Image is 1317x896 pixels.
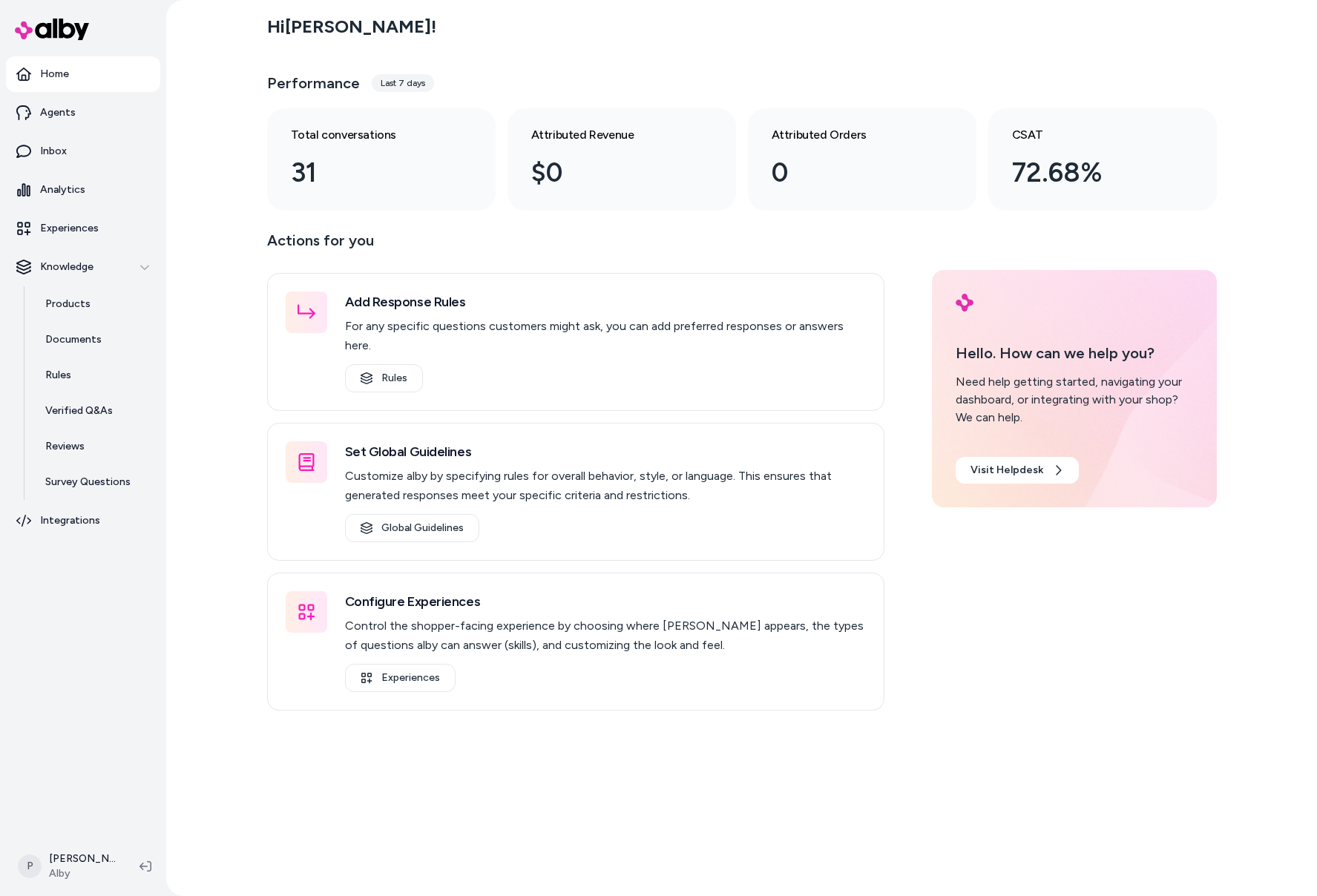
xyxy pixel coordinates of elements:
[40,105,76,120] p: Agents
[15,19,89,40] img: alby Logo
[45,332,102,347] p: Documents
[345,467,866,505] p: Customize alby by specifying rules for overall behavior, style, or language. This ensures that ge...
[345,441,866,462] h3: Set Global Guidelines
[30,322,160,358] a: Documents
[45,297,91,312] p: Products
[30,358,160,393] a: Rules
[956,342,1193,364] p: Hello. How can we help you?
[372,74,434,92] div: Last 7 days
[956,457,1079,484] a: Visit Helpdesk
[6,172,160,208] a: Analytics
[45,475,131,490] p: Survey Questions
[40,67,69,82] p: Home
[531,153,689,193] div: $0
[40,144,67,159] p: Inbox
[345,291,866,312] h3: Add Response Rules
[45,403,113,418] p: Verified Q&As
[345,317,866,355] p: For any specific questions customers might ask, you can add preferred responses or answers here.
[267,228,884,264] p: Actions for you
[1012,126,1169,144] h3: CSAT
[531,126,689,144] h3: Attributed Revenue
[345,616,866,655] p: Control the shopper-facing experience by choosing where [PERSON_NAME] appears, the types of quest...
[30,429,160,464] a: Reviews
[267,16,436,38] h2: Hi [PERSON_NAME] !
[267,73,360,93] h3: Performance
[345,591,866,612] h3: Configure Experiences
[45,439,85,454] p: Reviews
[772,153,929,193] div: 0
[508,108,736,211] a: Attributed Revenue $0
[6,95,160,131] a: Agents
[49,851,116,866] p: [PERSON_NAME]
[772,126,929,144] h3: Attributed Orders
[6,249,160,285] button: Knowledge
[30,464,160,500] a: Survey Questions
[18,854,42,878] span: P
[49,866,116,881] span: Alby
[6,503,160,538] a: Integrations
[45,368,71,383] p: Rules
[6,56,160,92] a: Home
[40,221,99,236] p: Experiences
[956,294,973,312] img: alby Logo
[956,373,1193,426] div: Need help getting started, navigating your dashboard, or integrating with your shop? We can help.
[30,393,160,429] a: Verified Q&As
[30,286,160,322] a: Products
[291,153,448,193] div: 31
[9,843,128,890] button: P[PERSON_NAME]Alby
[345,664,456,692] a: Experiences
[345,364,423,392] a: Rules
[345,514,479,542] a: Global Guidelines
[291,126,448,144] h3: Total conversations
[1012,153,1169,193] div: 72.68%
[40,513,100,528] p: Integrations
[748,108,976,211] a: Attributed Orders 0
[40,182,85,197] p: Analytics
[988,108,1217,211] a: CSAT 72.68%
[6,134,160,169] a: Inbox
[40,260,93,274] p: Knowledge
[6,211,160,246] a: Experiences
[267,108,496,211] a: Total conversations 31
